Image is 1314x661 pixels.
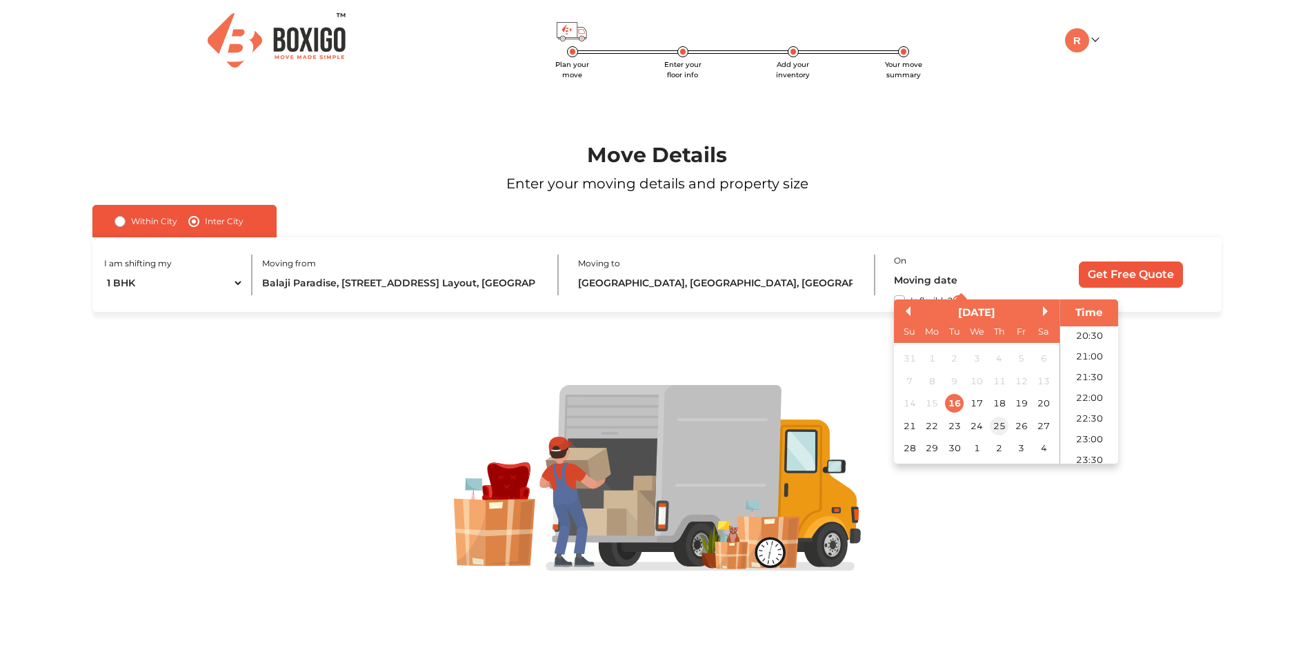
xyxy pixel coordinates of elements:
label: Moving from [262,257,316,270]
div: Choose Thursday, September 25th, 2025 [990,416,1008,435]
span: Your move summary [885,60,922,79]
div: Choose Tuesday, September 30th, 2025 [945,439,964,457]
div: Mo [923,322,942,341]
label: Inter City [205,213,243,230]
div: Choose Friday, October 3rd, 2025 [1013,439,1031,457]
span: Plan your move [555,60,589,79]
div: Not available Thursday, September 11th, 2025 [990,372,1008,391]
button: Previous Month [901,306,910,316]
li: 22:00 [1060,388,1119,408]
div: Time [1064,305,1115,321]
div: Not available Friday, September 12th, 2025 [1013,372,1031,391]
li: 23:30 [1060,450,1119,471]
div: Choose Wednesday, October 1st, 2025 [968,439,986,457]
div: Not available Saturday, September 13th, 2025 [1035,372,1053,391]
div: Choose Sunday, September 21st, 2025 [900,416,919,435]
input: Moving date [894,268,1035,293]
li: 21:30 [1060,367,1119,388]
label: On [894,255,906,267]
button: Next Month [1043,306,1053,316]
input: Select City [262,271,542,295]
div: Fr [1013,322,1031,341]
div: Not available Monday, September 1st, 2025 [923,349,942,368]
div: Not available Sunday, September 7th, 2025 [900,372,919,391]
div: Choose Tuesday, September 23rd, 2025 [945,416,964,435]
div: Choose Wednesday, September 24th, 2025 [968,416,986,435]
div: Th [990,322,1008,341]
div: Not available Wednesday, September 10th, 2025 [968,372,986,391]
div: Choose Saturday, September 20th, 2025 [1035,394,1053,413]
input: Select City [578,271,858,295]
h1: Move Details [52,143,1262,168]
li: 21:00 [1060,346,1119,367]
label: I am shifting my [104,257,172,270]
div: Not available Thursday, September 4th, 2025 [990,349,1008,368]
div: Not available Tuesday, September 9th, 2025 [945,372,964,391]
div: Not available Friday, September 5th, 2025 [1013,349,1031,368]
div: Choose Saturday, October 4th, 2025 [1035,439,1053,457]
div: Not available Sunday, August 31st, 2025 [900,349,919,368]
li: 22:30 [1060,408,1119,429]
div: Choose Friday, September 19th, 2025 [1013,394,1031,413]
div: Not available Monday, September 15th, 2025 [923,394,942,413]
div: Choose Friday, September 26th, 2025 [1013,416,1031,435]
label: Moving to [578,257,620,270]
img: Boxigo [208,13,346,68]
input: Get Free Quote [1079,262,1183,288]
li: 23:00 [1060,429,1119,450]
div: [DATE] [894,305,1059,321]
div: Sa [1035,322,1053,341]
label: Is flexible? [910,293,953,307]
p: Enter your moving details and property size [52,173,1262,194]
img: i [953,295,964,307]
span: Add your inventory [776,60,810,79]
div: Choose Sunday, September 28th, 2025 [900,439,919,457]
div: We [968,322,986,341]
div: Su [900,322,919,341]
div: Not available Saturday, September 6th, 2025 [1035,349,1053,368]
div: Choose Thursday, September 18th, 2025 [990,394,1008,413]
div: Choose Saturday, September 27th, 2025 [1035,416,1053,435]
label: Within City [131,213,177,230]
div: Choose Tuesday, September 16th, 2025 [945,394,964,413]
div: Tu [945,322,964,341]
li: 20:30 [1060,326,1119,346]
div: Choose Monday, September 29th, 2025 [923,439,942,457]
div: Not available Tuesday, September 2nd, 2025 [945,349,964,368]
div: month 2025-09 [899,347,1055,459]
div: Not available Monday, September 8th, 2025 [923,372,942,391]
div: Choose Monday, September 22nd, 2025 [923,416,942,435]
span: Enter your floor info [664,60,701,79]
div: Not available Wednesday, September 3rd, 2025 [968,349,986,368]
div: Choose Wednesday, September 17th, 2025 [968,394,986,413]
div: Not available Sunday, September 14th, 2025 [900,394,919,413]
div: Choose Thursday, October 2nd, 2025 [990,439,1008,457]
